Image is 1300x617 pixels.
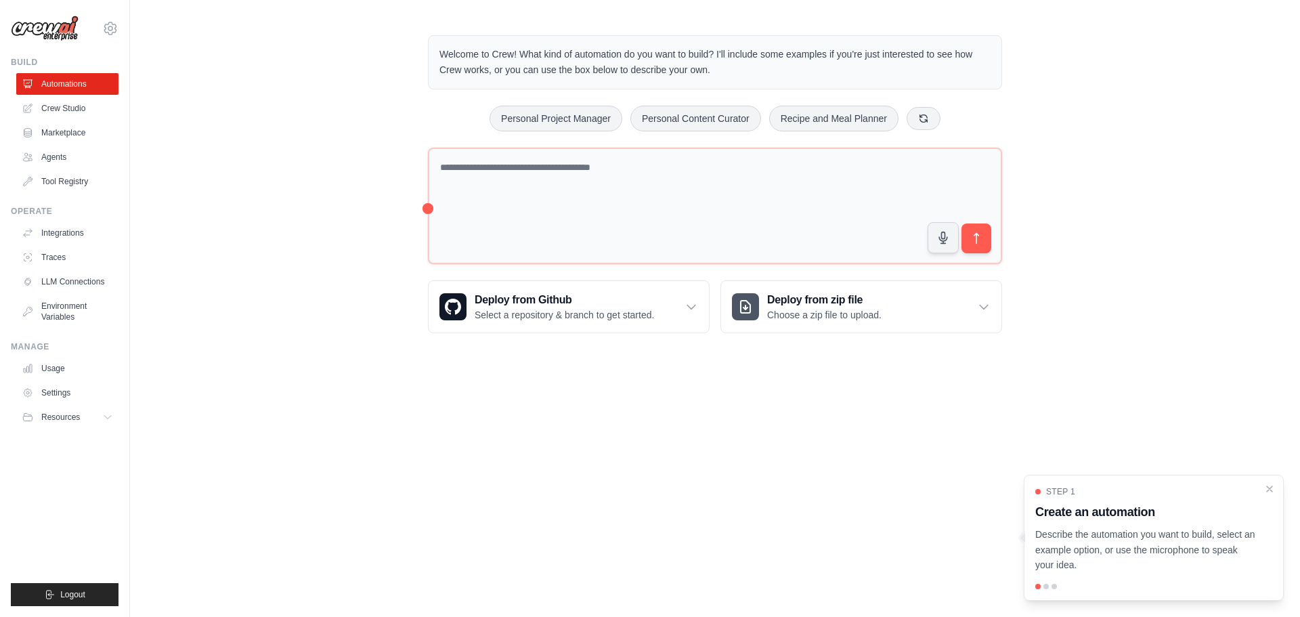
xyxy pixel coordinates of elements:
button: Resources [16,406,118,428]
div: Operate [11,206,118,217]
button: Recipe and Meal Planner [769,106,898,131]
button: Personal Content Curator [630,106,761,131]
a: Automations [16,73,118,95]
div: Manage [11,341,118,352]
a: LLM Connections [16,271,118,293]
span: Resources [41,412,80,423]
span: Step 1 [1046,486,1075,497]
a: Environment Variables [16,295,118,328]
a: Marketplace [16,122,118,144]
h3: Deploy from Github [475,292,654,308]
a: Tool Registry [16,171,118,192]
a: Integrations [16,222,118,244]
p: Select a repository & branch to get started. [475,308,654,322]
p: Describe the automation you want to build, select an example option, or use the microphone to spe... [1035,527,1256,573]
p: Choose a zip file to upload. [767,308,882,322]
button: Close walkthrough [1264,484,1275,494]
a: Crew Studio [16,98,118,119]
a: Settings [16,382,118,404]
h3: Deploy from zip file [767,292,882,308]
button: Personal Project Manager [490,106,622,131]
p: Welcome to Crew! What kind of automation do you want to build? I'll include some examples if you'... [439,47,991,78]
a: Traces [16,247,118,268]
a: Usage [16,358,118,379]
div: Build [11,57,118,68]
img: Logo [11,16,79,41]
span: Logout [60,589,85,600]
h3: Create an automation [1035,503,1256,522]
a: Agents [16,146,118,168]
button: Logout [11,583,118,606]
